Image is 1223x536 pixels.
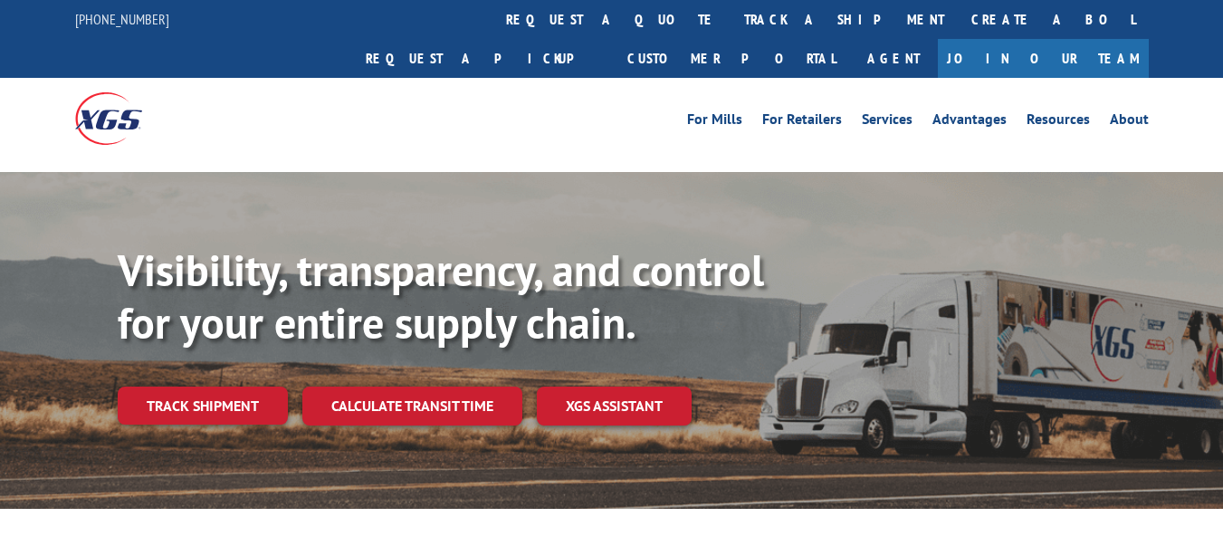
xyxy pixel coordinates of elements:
[862,112,912,132] a: Services
[932,112,1007,132] a: Advantages
[75,10,169,28] a: [PHONE_NUMBER]
[762,112,842,132] a: For Retailers
[1110,112,1149,132] a: About
[614,39,849,78] a: Customer Portal
[118,387,288,425] a: Track shipment
[352,39,614,78] a: Request a pickup
[1027,112,1090,132] a: Resources
[687,112,742,132] a: For Mills
[302,387,522,426] a: Calculate transit time
[118,242,764,350] b: Visibility, transparency, and control for your entire supply chain.
[537,387,692,426] a: XGS ASSISTANT
[849,39,938,78] a: Agent
[938,39,1149,78] a: Join Our Team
